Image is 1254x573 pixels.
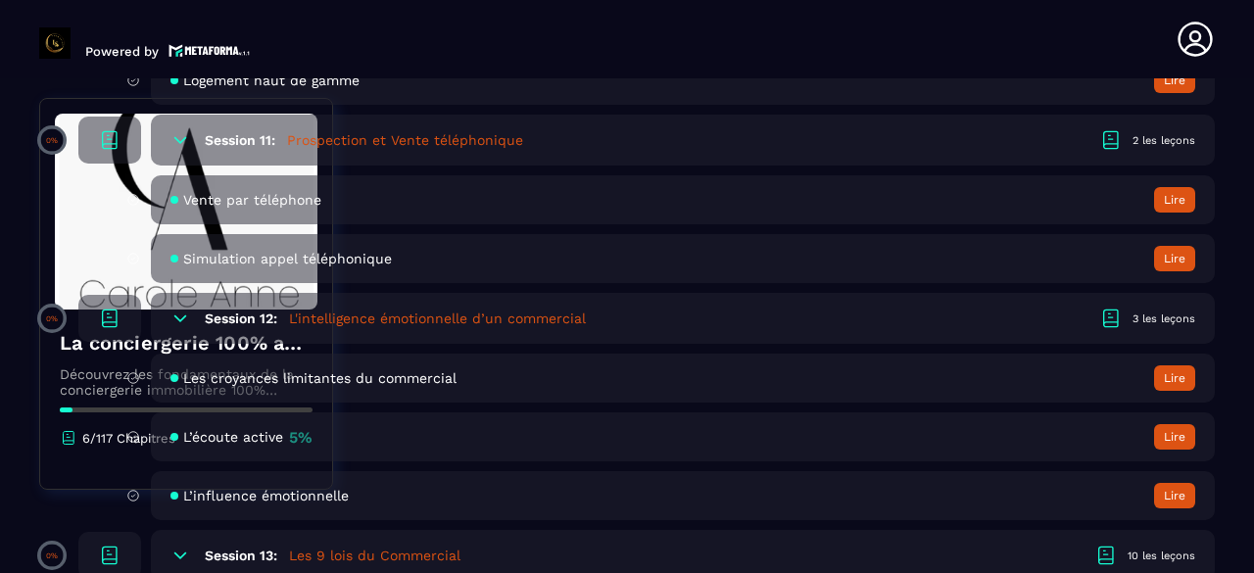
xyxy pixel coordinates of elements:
h4: La conciergerie 100% automatisée [60,329,313,357]
span: Simulation appel téléphonique [183,251,392,266]
span: Les croyances limitantes du commercial [183,370,457,386]
span: Logement haut de gamme [183,72,360,88]
button: Lire [1154,187,1195,213]
button: Lire [1154,246,1195,271]
div: 10 les leçons [1128,549,1195,563]
p: 0% [46,136,58,145]
h6: Session 11: [205,132,275,148]
p: Powered by [85,44,159,59]
span: L’écoute active [183,429,283,445]
h5: Les 9 lois du Commercial [289,546,460,565]
button: Lire [1154,424,1195,450]
div: 2 les leçons [1133,133,1195,148]
h5: Prospection et Vente téléphonique [287,130,523,150]
h6: Session 13: [205,548,277,563]
button: Lire [1154,68,1195,93]
img: banner [55,114,317,310]
span: L’influence émotionnelle [183,488,349,503]
p: 0% [46,551,58,560]
button: Lire [1154,365,1195,391]
p: 6/117 Chapitres [82,431,175,446]
span: Vente par téléphone [183,192,321,208]
p: Découvrez les fondamentaux de la conciergerie immobilière 100% automatisée. Cette formation est c... [60,366,313,398]
h5: L'intelligence émotionnelle d’un commercial [289,309,586,328]
img: logo [169,42,251,59]
div: 3 les leçons [1133,311,1195,326]
img: logo-branding [39,27,71,59]
p: 0% [46,314,58,323]
button: Lire [1154,483,1195,508]
h6: Session 12: [205,310,277,326]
